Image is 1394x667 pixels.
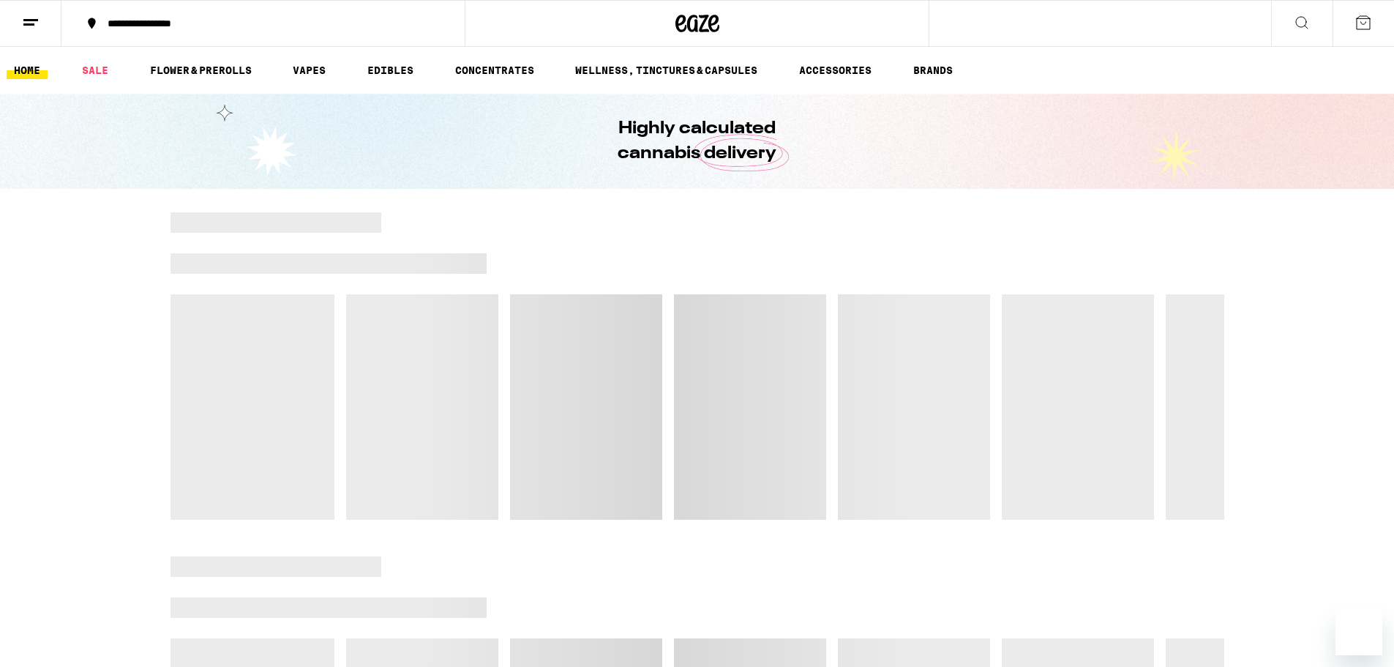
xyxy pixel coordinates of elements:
[792,62,879,79] a: ACCESSORIES
[448,62,542,79] a: CONCENTRATES
[906,62,960,79] a: BRANDS
[143,62,259,79] a: FLOWER & PREROLLS
[285,62,333,79] a: VAPES
[577,116,818,166] h1: Highly calculated cannabis delivery
[568,62,765,79] a: WELLNESS, TINCTURES & CAPSULES
[7,62,48,79] a: HOME
[1335,608,1382,655] iframe: Button to launch messaging window
[75,62,116,79] a: SALE
[360,62,421,79] a: EDIBLES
